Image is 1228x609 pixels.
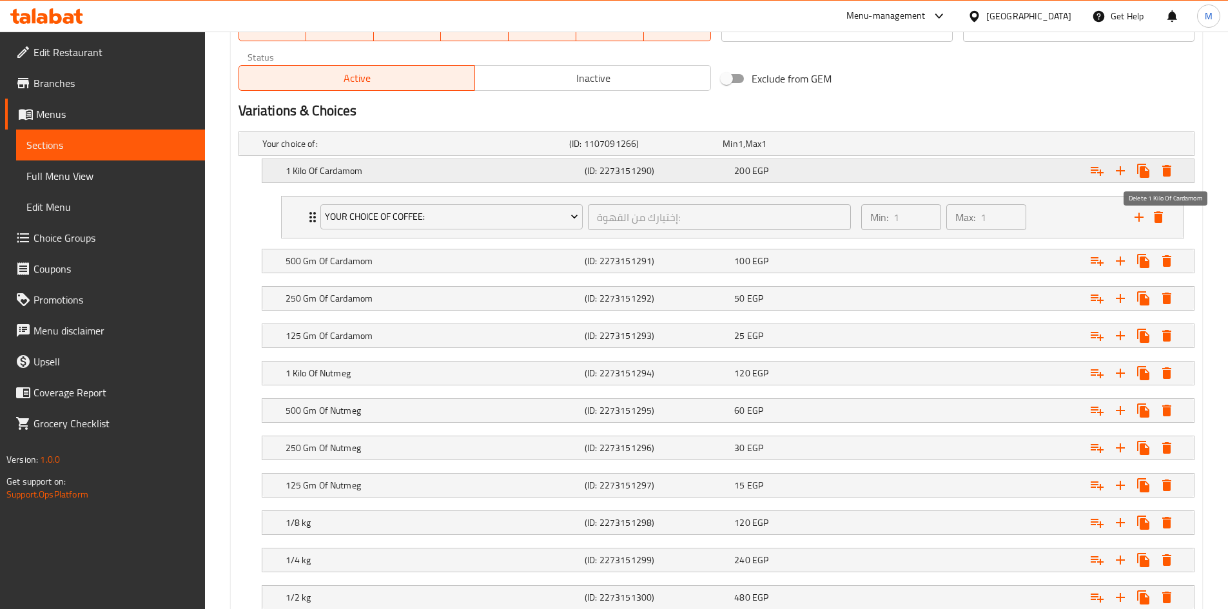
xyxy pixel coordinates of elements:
span: 240 [734,552,750,568]
span: 100 [734,253,750,269]
button: Add new choice [1109,249,1132,273]
span: WE [446,19,503,38]
span: 200 [734,162,750,179]
div: Expand [282,197,1184,238]
div: Expand [262,159,1194,182]
h5: (ID: 2273151296) [585,441,729,454]
button: Add choice group [1086,511,1109,534]
div: Expand [262,586,1194,609]
span: Active [244,69,470,88]
h5: (ID: 2273151299) [585,554,729,566]
button: Add choice group [1086,159,1109,182]
button: Delete 1/4 kg [1155,548,1178,572]
h5: (ID: 2273151295) [585,404,729,417]
a: Full Menu View [16,160,205,191]
span: 480 [734,589,750,606]
h5: (ID: 2273151293) [585,329,729,342]
span: EGP [752,162,768,179]
span: 15 [734,477,745,494]
div: Expand [262,249,1194,273]
span: EGP [747,477,763,494]
button: Add new choice [1109,159,1132,182]
a: Choice Groups [5,222,205,253]
button: Add new choice [1109,474,1132,497]
span: 60 [734,402,745,419]
span: Full Menu View [26,168,195,184]
button: Add choice group [1086,399,1109,422]
h5: (ID: 2273151294) [585,367,729,380]
a: Menus [5,99,205,130]
h5: 500 Gm Of Cardamom [286,255,580,267]
span: Edit Restaurant [34,44,195,60]
p: Min: [870,209,888,225]
button: Clone new choice [1132,586,1155,609]
span: 1 [761,135,766,152]
span: Inactive [480,69,706,88]
button: Add new choice [1109,436,1132,459]
li: Expand [271,191,1194,244]
div: Expand [262,362,1194,385]
span: FR [581,19,639,38]
button: delete [1149,208,1168,227]
button: Clone new choice [1132,249,1155,273]
button: Clone new choice [1132,548,1155,572]
button: Add new choice [1109,511,1132,534]
span: Exclude from GEM [752,71,832,86]
div: Expand [262,511,1194,534]
button: Delete 500 Gm Of Nutmeg [1155,399,1178,422]
button: Add new choice [1109,287,1132,310]
span: Sections [26,137,195,153]
a: Edit Restaurant [5,37,205,68]
h5: 250 Gm Of Nutmeg [286,441,580,454]
button: Add new choice [1109,399,1132,422]
h5: (ID: 2273151290) [585,164,729,177]
span: 50 [734,290,745,307]
span: 120 [734,514,750,531]
span: SU [244,19,302,38]
span: 25 [734,327,745,344]
button: Delete 250 Gm Of Cardamom [1155,287,1178,310]
button: Add choice group [1086,287,1109,310]
div: Expand [262,548,1194,572]
h2: Variations & Choices [239,101,1194,121]
button: Add new choice [1109,324,1132,347]
h5: 125 Gm Of Nutmeg [286,479,580,492]
span: 30 [734,440,745,456]
button: Add new choice [1109,586,1132,609]
span: M [1205,9,1213,23]
button: Inactive [474,65,711,91]
h5: 125 Gm Of Cardamom [286,329,580,342]
a: Support.OpsPlatform [6,486,88,503]
h5: Your choice of: [262,137,564,150]
span: Upsell [34,354,195,369]
button: Delete 500 Gm Of Cardamom [1155,249,1178,273]
h5: 1/2 kg [286,591,580,604]
a: Coupons [5,253,205,284]
div: Expand [262,324,1194,347]
h5: 250 Gm Of Cardamom [286,292,580,305]
span: MO [311,19,369,38]
span: Get support on: [6,473,66,490]
div: Expand [262,436,1194,459]
h5: (ID: 2273151291) [585,255,729,267]
span: SA [649,19,707,38]
div: Expand [239,132,1194,155]
span: EGP [747,402,763,419]
span: Your Choice Of Coffee: [325,209,578,225]
button: Add choice group [1086,474,1109,497]
span: TU [379,19,436,38]
a: Upsell [5,346,205,377]
a: Grocery Checklist [5,408,205,439]
div: Expand [262,474,1194,497]
a: Branches [5,68,205,99]
span: Choice Groups [34,230,195,246]
h5: (ID: 2273151292) [585,292,729,305]
button: Delete 250 Gm Of Nutmeg [1155,436,1178,459]
span: EGP [752,589,768,606]
span: Branches [34,75,195,91]
span: Version: [6,451,38,468]
h5: 1/4 kg [286,554,580,566]
span: EGP [747,290,763,307]
button: Add new choice [1109,548,1132,572]
span: EGP [752,253,768,269]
